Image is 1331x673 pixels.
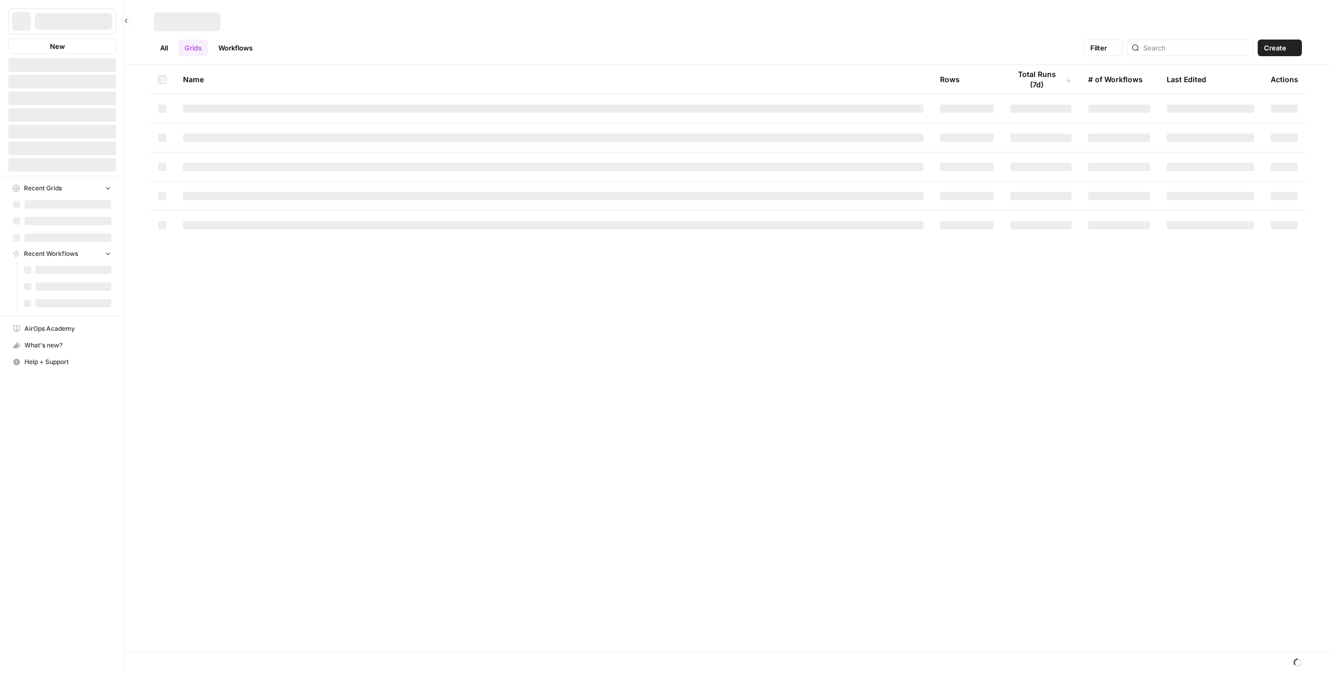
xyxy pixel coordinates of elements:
[24,357,111,367] span: Help + Support
[8,246,116,262] button: Recent Workflows
[24,249,78,258] span: Recent Workflows
[1258,40,1302,56] button: Create
[24,184,62,193] span: Recent Grids
[1264,43,1286,53] span: Create
[8,320,116,337] a: AirOps Academy
[1090,43,1107,53] span: Filter
[8,180,116,196] button: Recent Grids
[24,324,111,333] span: AirOps Academy
[8,337,116,354] button: What's new?
[1088,65,1143,94] div: # of Workflows
[8,354,116,370] button: Help + Support
[1271,65,1298,94] div: Actions
[1167,65,1206,94] div: Last Edited
[1010,65,1072,94] div: Total Runs (7d)
[1143,43,1249,53] input: Search
[50,41,65,51] span: New
[1084,40,1123,56] button: Filter
[183,65,923,94] div: Name
[178,40,208,56] a: Grids
[154,40,174,56] a: All
[212,40,259,56] a: Workflows
[9,338,115,353] div: What's new?
[940,65,960,94] div: Rows
[8,38,116,54] button: New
